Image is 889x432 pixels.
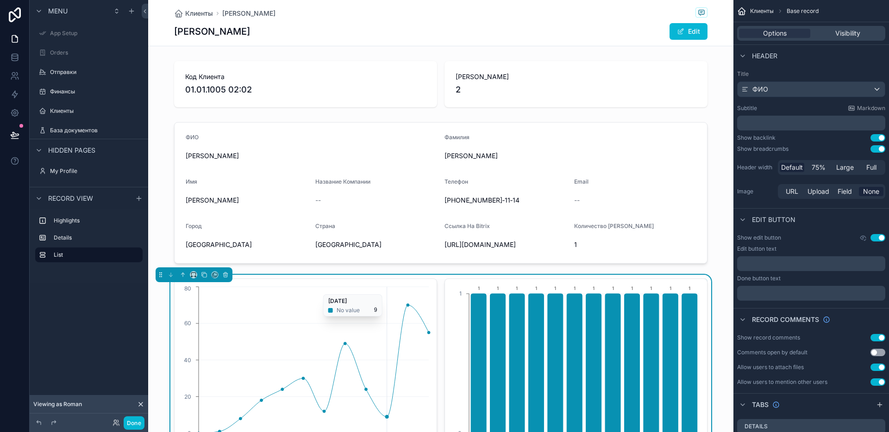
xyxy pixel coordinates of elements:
tspan: 20 [184,393,191,400]
span: Markdown [857,105,885,112]
span: Viewing as Roman [33,401,82,408]
div: scrollable content [737,256,885,271]
a: My Profile [35,164,143,179]
div: scrollable content [737,286,885,301]
a: Markdown [848,105,885,112]
div: scrollable content [737,116,885,130]
text: 1 [650,285,652,291]
span: Upload [808,187,829,196]
span: Record comments [752,315,819,324]
div: Show breadcrumbs [737,145,789,153]
label: База документов [50,127,141,134]
label: App Setup [50,30,141,37]
div: Allow users to mention other users [737,378,827,386]
h1: [PERSON_NAME] [174,25,250,38]
text: 1 [631,285,633,291]
tspan: 40 [184,357,191,364]
label: Orders [50,49,141,56]
span: Full [866,163,876,172]
label: Клиенты [50,107,141,115]
span: Visibility [835,29,860,38]
span: Клиенты [750,7,774,15]
text: 1 [593,285,595,291]
tspan: 80 [184,285,191,292]
span: URL [786,187,798,196]
span: Large [836,163,854,172]
label: List [54,251,135,259]
text: 1 [516,285,518,291]
label: Edit button text [737,245,776,253]
label: Image [737,188,774,195]
div: Comments open by default [737,349,808,356]
span: ФИО [752,85,768,94]
text: 1 [478,285,480,291]
div: scrollable content [30,209,148,272]
tspan: 1 [459,290,462,297]
div: Show backlink [737,134,776,142]
tspan: 60 [184,320,191,327]
label: Subtitle [737,105,757,112]
button: ФИО [737,81,885,97]
span: 75% [812,163,826,172]
text: 1 [689,285,690,291]
div: Show record comments [737,334,800,341]
label: Done button text [737,275,781,282]
a: Отправки [35,65,143,80]
text: 1 [612,285,614,291]
label: Отправки [50,68,141,76]
button: Edit [670,23,707,40]
a: Клиенты [174,9,213,18]
span: Hidden pages [48,146,95,155]
button: Done [124,416,144,430]
span: Options [763,29,787,38]
span: Edit button [752,215,795,224]
a: App Setup [35,26,143,41]
span: Default [781,163,803,172]
a: Клиенты [35,104,143,118]
span: Menu [48,6,68,16]
span: Tabs [752,400,769,409]
span: Header [752,51,777,61]
span: Field [838,187,852,196]
text: 1 [535,285,537,291]
label: Highlights [54,217,139,224]
div: Allow users to attach files [737,364,804,371]
span: None [863,187,879,196]
span: Base record [787,7,819,15]
span: Record view [48,194,93,203]
a: База документов [35,123,143,138]
span: Клиенты [185,9,213,18]
text: 1 [670,285,671,291]
a: Финансы [35,84,143,99]
label: Header width [737,164,774,171]
text: 1 [497,285,499,291]
label: Title [737,70,885,78]
label: Details [54,234,139,241]
a: Orders [35,45,143,60]
label: Финансы [50,88,141,95]
text: 1 [554,285,556,291]
label: My Profile [50,167,141,175]
a: [PERSON_NAME] [222,9,275,18]
label: Show edit button [737,234,781,241]
text: 1 [574,285,576,291]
